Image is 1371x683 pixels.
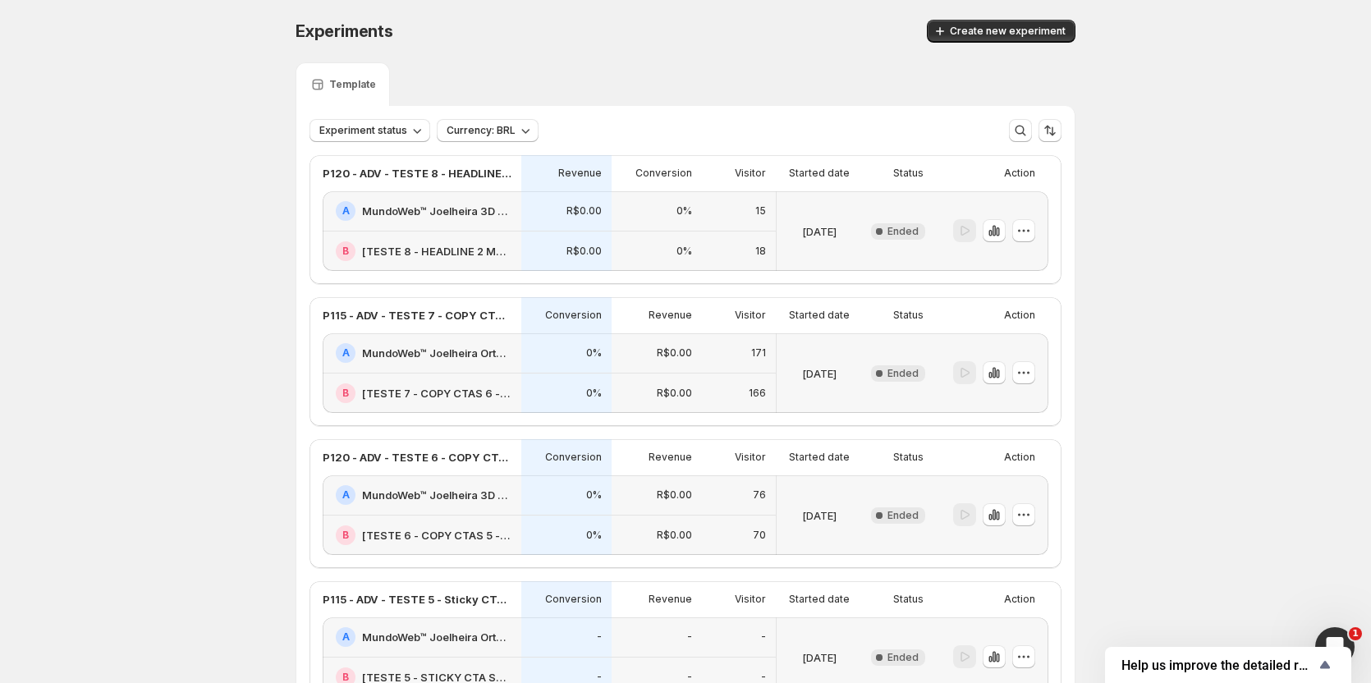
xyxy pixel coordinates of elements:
[789,593,850,606] p: Started date
[1349,627,1362,640] span: 1
[1315,627,1355,667] iframe: Intercom live chat
[329,78,376,91] p: Template
[657,488,692,502] p: R$0.00
[1004,451,1035,464] p: Action
[566,245,602,258] p: R$0.00
[1121,655,1335,675] button: Show survey - Help us improve the detailed report for A/B campaigns
[362,243,511,259] h2: [TESTE 8 - HEADLINE 2 MATCH - [DATE]] MundoWeb™ Joelheira 3D de Cobre CopperFlex - A4
[586,529,602,542] p: 0%
[753,529,766,542] p: 70
[649,593,692,606] p: Revenue
[437,119,539,142] button: Currency: BRL
[362,203,511,219] h2: MundoWeb™ Joelheira 3D de Cobre CopperFlex - A4
[1004,593,1035,606] p: Action
[893,167,924,180] p: Status
[319,124,407,137] span: Experiment status
[749,387,766,400] p: 166
[789,167,850,180] p: Started date
[950,25,1066,38] span: Create new experiment
[657,529,692,542] p: R$0.00
[310,119,430,142] button: Experiment status
[566,204,602,218] p: R$0.00
[927,20,1075,43] button: Create new experiment
[1004,167,1035,180] p: Action
[323,165,511,181] p: P120 - ADV - TESTE 8 - HEADLINE 2 MATCH - [DATE] 17:08:12
[755,204,766,218] p: 15
[649,451,692,464] p: Revenue
[1121,658,1315,673] span: Help us improve the detailed report for A/B campaigns
[735,167,766,180] p: Visitor
[657,387,692,400] p: R$0.00
[789,451,850,464] p: Started date
[676,245,692,258] p: 0%
[545,593,602,606] p: Conversion
[558,167,602,180] p: Revenue
[735,309,766,322] p: Visitor
[753,488,766,502] p: 76
[887,225,919,238] span: Ended
[342,529,349,542] h2: B
[893,593,924,606] p: Status
[687,630,692,644] p: -
[362,487,511,503] h2: MundoWeb™ Joelheira 3D de Cobre CopperFlex - A4
[342,245,349,258] h2: B
[597,630,602,644] p: -
[586,387,602,400] p: 0%
[751,346,766,360] p: 171
[342,346,350,360] h2: A
[1004,309,1035,322] p: Action
[323,449,511,465] p: P120 - ADV - TESTE 6 - COPY CTA 5 - [DATE] 11:38:13
[755,245,766,258] p: 18
[761,630,766,644] p: -
[362,629,511,645] h2: MundoWeb™ Joelheira Ortopédica De Cobre CopperFlex - A3
[342,387,349,400] h2: B
[676,204,692,218] p: 0%
[649,309,692,322] p: Revenue
[887,367,919,380] span: Ended
[802,649,837,666] p: [DATE]
[362,345,511,361] h2: MundoWeb™ Joelheira Ortopédica De Cobre CopperFlex - A3
[447,124,516,137] span: Currency: BRL
[545,309,602,322] p: Conversion
[802,223,837,240] p: [DATE]
[296,21,393,41] span: Experiments
[586,488,602,502] p: 0%
[342,204,350,218] h2: A
[342,488,350,502] h2: A
[887,509,919,522] span: Ended
[323,307,511,323] p: P115 - ADV - TESTE 7 - COPY CTA 6 - [DATE] 11:51:21
[1039,119,1061,142] button: Sort the results
[635,167,692,180] p: Conversion
[802,507,837,524] p: [DATE]
[802,365,837,382] p: [DATE]
[657,346,692,360] p: R$0.00
[362,527,511,543] h2: [TESTE 6 - COPY CTAS 5 - [DATE]] MundoWeb™ Joelheira 3D de Cobre CopperFlex - A4
[323,591,511,607] p: P115 - ADV - TESTE 5 - Sticky CTA Sem Escassez - [DATE] 17:40:40
[586,346,602,360] p: 0%
[887,651,919,664] span: Ended
[893,309,924,322] p: Status
[893,451,924,464] p: Status
[545,451,602,464] p: Conversion
[342,630,350,644] h2: A
[362,385,511,401] h2: [TESTE 7 - COPY CTAS 6 - [DATE]] MundoWeb™ Joelheira Ortopédica De Cobre CopperFlex - A3
[735,451,766,464] p: Visitor
[789,309,850,322] p: Started date
[735,593,766,606] p: Visitor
